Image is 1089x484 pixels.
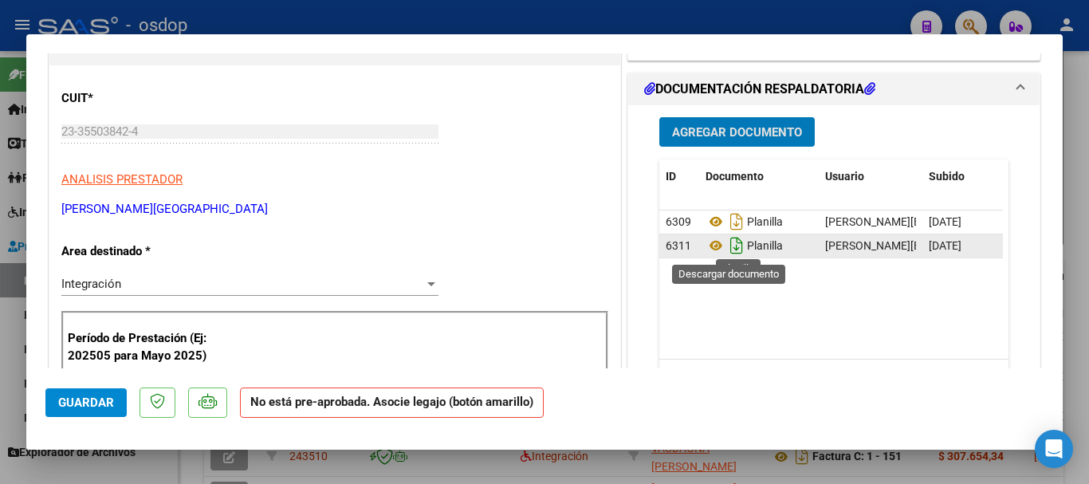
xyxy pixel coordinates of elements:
[45,388,127,417] button: Guardar
[628,73,1040,105] mat-expansion-panel-header: DOCUMENTACIÓN RESPALDATORIA
[61,242,226,261] p: Area destinado *
[61,89,226,108] p: CUIT
[706,170,764,183] span: Documento
[929,239,961,252] span: [DATE]
[922,159,1002,194] datatable-header-cell: Subido
[726,209,747,234] i: Descargar documento
[659,159,699,194] datatable-header-cell: ID
[1035,430,1073,468] div: Open Intercom Messenger
[819,159,922,194] datatable-header-cell: Usuario
[699,159,819,194] datatable-header-cell: Documento
[240,388,544,419] strong: No está pre-aprobada. Asocie legajo (botón amarillo)
[825,170,864,183] span: Usuario
[58,395,114,410] span: Guardar
[706,239,783,252] span: Planilla
[61,277,121,291] span: Integración
[659,117,815,147] button: Agregar Documento
[706,215,783,228] span: Planilla
[929,215,961,228] span: [DATE]
[666,239,691,252] span: 6311
[659,360,1008,399] div: 2 total
[61,200,608,218] p: [PERSON_NAME][GEOGRAPHIC_DATA]
[61,172,183,187] span: ANALISIS PRESTADOR
[1002,159,1082,194] datatable-header-cell: Acción
[929,170,965,183] span: Subido
[68,329,228,365] p: Período de Prestación (Ej: 202505 para Mayo 2025)
[644,80,875,99] h1: DOCUMENTACIÓN RESPALDATORIA
[672,125,802,140] span: Agregar Documento
[628,105,1040,436] div: DOCUMENTACIÓN RESPALDATORIA
[666,170,676,183] span: ID
[666,215,691,228] span: 6309
[726,233,747,258] i: Descargar documento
